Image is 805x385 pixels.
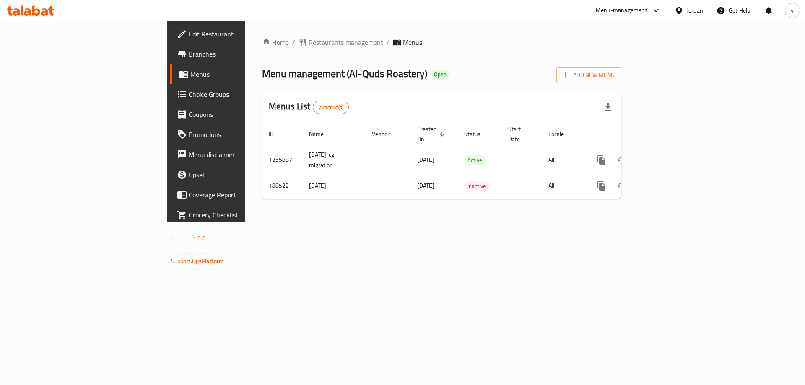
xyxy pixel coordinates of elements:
[299,37,383,47] a: Restaurants management
[542,173,585,199] td: All
[171,233,192,244] span: Version:
[687,6,703,15] div: Jordan
[189,210,295,220] span: Grocery Checklist
[417,180,434,191] span: [DATE]
[170,165,301,185] a: Upsell
[313,101,349,114] div: Total records count
[170,145,301,165] a: Menu disclaimer
[170,104,301,124] a: Coupons
[598,97,618,117] div: Export file
[596,5,647,16] div: Menu-management
[556,67,621,83] button: Add New Menu
[309,37,383,47] span: Restaurants management
[170,124,301,145] a: Promotions
[190,69,295,79] span: Menus
[170,24,301,44] a: Edit Restaurant
[302,147,365,173] td: [DATE]-cg migration
[372,129,400,139] span: Vendor
[170,84,301,104] a: Choice Groups
[170,44,301,64] a: Branches
[403,37,422,47] span: Menus
[501,147,542,173] td: -
[431,71,450,78] span: Open
[387,37,390,47] li: /
[309,129,335,139] span: Name
[189,190,295,200] span: Coverage Report
[262,64,427,83] span: Menu management ( Al-Quds Roastery )
[170,185,301,205] a: Coverage Report
[302,173,365,199] td: [DATE]
[189,29,295,39] span: Edit Restaurant
[189,89,295,99] span: Choice Groups
[189,129,295,140] span: Promotions
[170,64,301,84] a: Menus
[791,6,794,15] span: y
[612,150,632,170] button: Change Status
[193,233,206,244] span: 1.0.0
[189,49,295,59] span: Branches
[262,37,621,47] nav: breadcrumb
[548,129,575,139] span: Locale
[262,121,679,199] table: enhanced table
[189,150,295,160] span: Menu disclaimer
[464,181,489,191] span: Inactive
[563,70,615,80] span: Add New Menu
[189,170,295,180] span: Upsell
[189,109,295,119] span: Coupons
[508,124,532,144] span: Start Date
[417,154,434,165] span: [DATE]
[464,129,491,139] span: Status
[431,70,450,80] div: Open
[585,121,679,147] th: Actions
[542,147,585,173] td: All
[171,247,210,258] span: Get support on:
[592,150,612,170] button: more
[464,155,486,165] span: Active
[417,124,447,144] span: Created On
[170,205,301,225] a: Grocery Checklist
[269,100,349,114] h2: Menus List
[313,103,349,111] span: 2 record(s)
[501,173,542,199] td: -
[592,176,612,196] button: more
[171,256,224,266] a: Support.OpsPlatform
[269,129,285,139] span: ID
